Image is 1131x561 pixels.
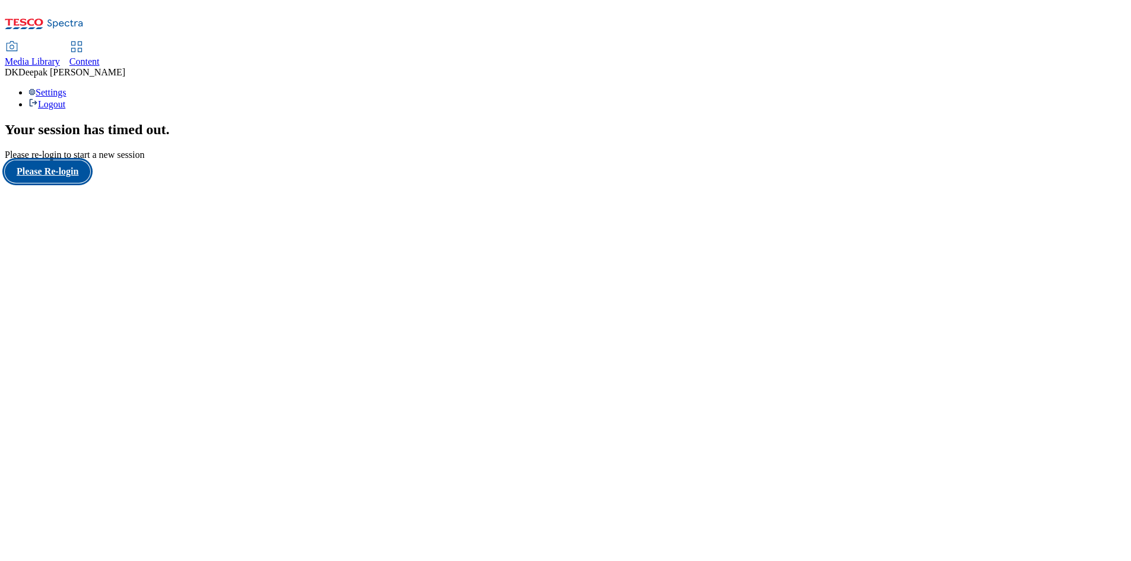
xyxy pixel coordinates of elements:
[5,150,1126,160] div: Please re-login to start a new session
[18,67,125,77] span: Deepak [PERSON_NAME]
[5,67,18,77] span: DK
[69,42,100,67] a: Content
[5,160,1126,183] a: Please Re-login
[5,122,1126,138] h2: Your session has timed out
[69,56,100,66] span: Content
[5,160,90,183] button: Please Re-login
[5,42,60,67] a: Media Library
[28,99,65,109] a: Logout
[5,56,60,66] span: Media Library
[166,122,170,137] span: .
[28,87,66,97] a: Settings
